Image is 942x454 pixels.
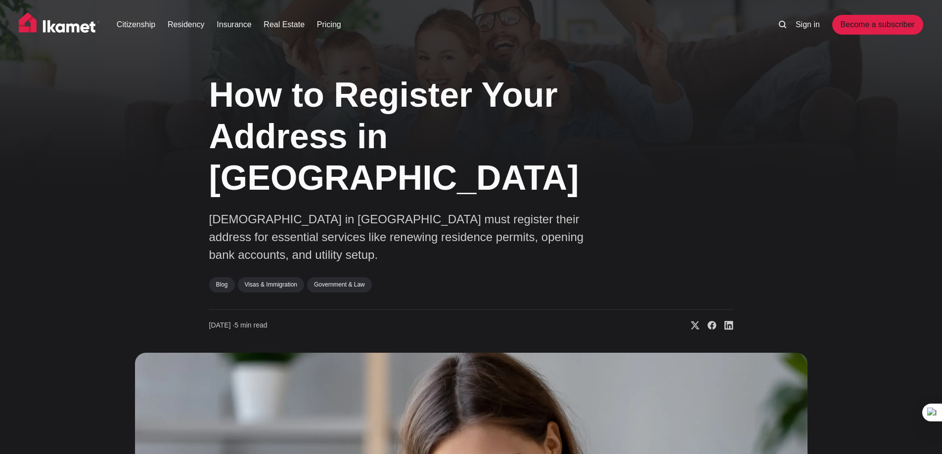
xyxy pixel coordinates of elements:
a: Pricing [317,19,341,31]
p: [DEMOGRAPHIC_DATA] in [GEOGRAPHIC_DATA] must register their address for essential services like r... [209,210,605,264]
a: Insurance [217,19,251,31]
a: Blog [209,277,235,292]
span: [DATE] ∙ [209,321,235,329]
a: Become a subscriber [832,15,923,35]
time: 5 min read [209,321,268,330]
a: Visas & Immigration [238,277,304,292]
a: Government & Law [307,277,372,292]
a: Citizenship [117,19,155,31]
a: Share on X [683,321,700,330]
a: Share on Linkedin [717,321,733,330]
h1: How to Register Your Address in [GEOGRAPHIC_DATA] [209,74,634,199]
img: Ikamet home [19,12,100,37]
a: Residency [168,19,205,31]
a: Share on Facebook [700,321,717,330]
a: Real Estate [264,19,305,31]
a: Sign in [796,19,820,31]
